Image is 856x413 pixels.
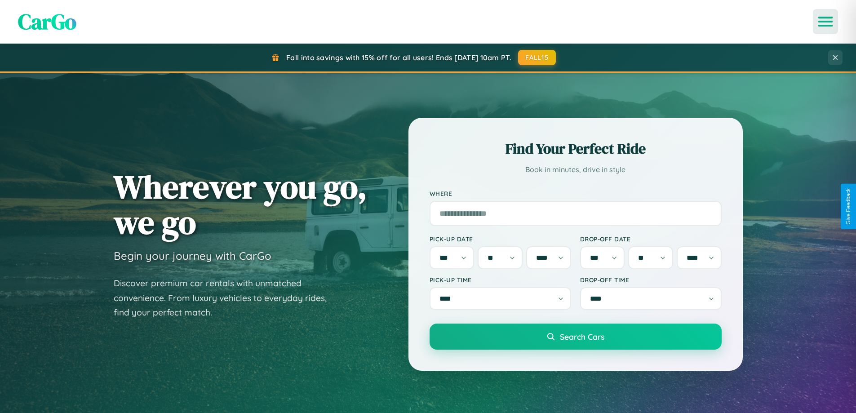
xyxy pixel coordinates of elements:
[430,190,722,197] label: Where
[430,276,571,284] label: Pick-up Time
[845,188,852,225] div: Give Feedback
[580,235,722,243] label: Drop-off Date
[560,332,604,342] span: Search Cars
[430,163,722,176] p: Book in minutes, drive in style
[286,53,511,62] span: Fall into savings with 15% off for all users! Ends [DATE] 10am PT.
[430,324,722,350] button: Search Cars
[114,249,271,262] h3: Begin your journey with CarGo
[18,7,76,36] span: CarGo
[430,235,571,243] label: Pick-up Date
[114,276,338,320] p: Discover premium car rentals with unmatched convenience. From luxury vehicles to everyday rides, ...
[518,50,556,65] button: FALL15
[430,139,722,159] h2: Find Your Perfect Ride
[580,276,722,284] label: Drop-off Time
[813,9,838,34] button: Open menu
[114,169,367,240] h1: Wherever you go, we go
